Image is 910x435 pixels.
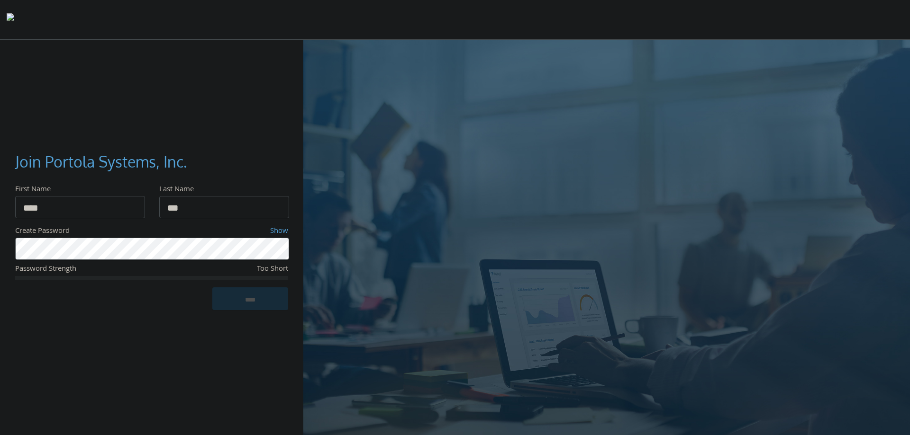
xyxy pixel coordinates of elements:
[197,264,288,276] div: Too Short
[15,151,281,173] h3: Join Portola Systems, Inc.
[270,225,288,238] a: Show
[15,226,190,238] div: Create Password
[7,10,14,29] img: todyl-logo-dark.svg
[15,264,197,276] div: Password Strength
[15,184,144,196] div: First Name
[159,184,288,196] div: Last Name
